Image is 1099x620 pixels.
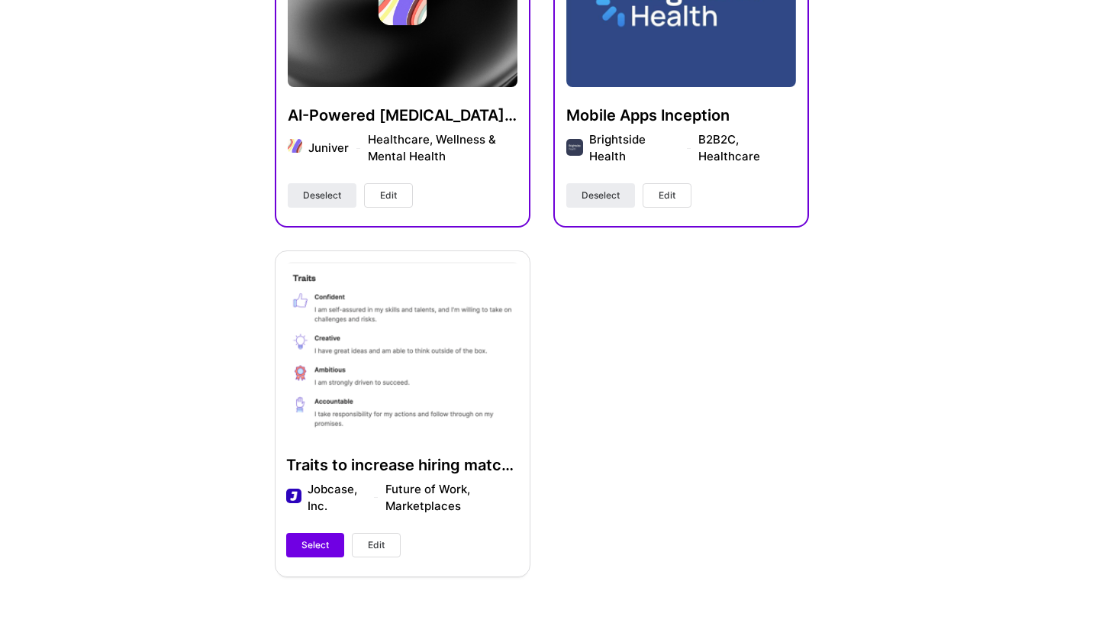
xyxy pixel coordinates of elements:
span: Edit [380,189,397,202]
button: Edit [643,183,691,208]
button: Deselect [566,183,635,208]
span: Edit [659,189,675,202]
h4: Mobile Apps Inception [566,105,796,125]
img: divider [687,148,691,149]
img: divider [356,148,360,149]
span: Deselect [582,189,620,202]
button: Edit [352,533,401,557]
div: Juniver Healthcare, Wellness & Mental Health [308,131,517,165]
img: Company logo [566,139,583,156]
div: Brightside Health B2B2C, Healthcare [589,131,796,165]
button: Deselect [288,183,356,208]
img: Company logo [288,139,302,153]
button: Edit [364,183,413,208]
span: Select [301,538,329,552]
span: Edit [368,538,385,552]
button: Select [286,533,344,557]
span: Deselect [303,189,341,202]
h4: AI-Powered [MEDICAL_DATA] Recovery Coach [288,105,517,125]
